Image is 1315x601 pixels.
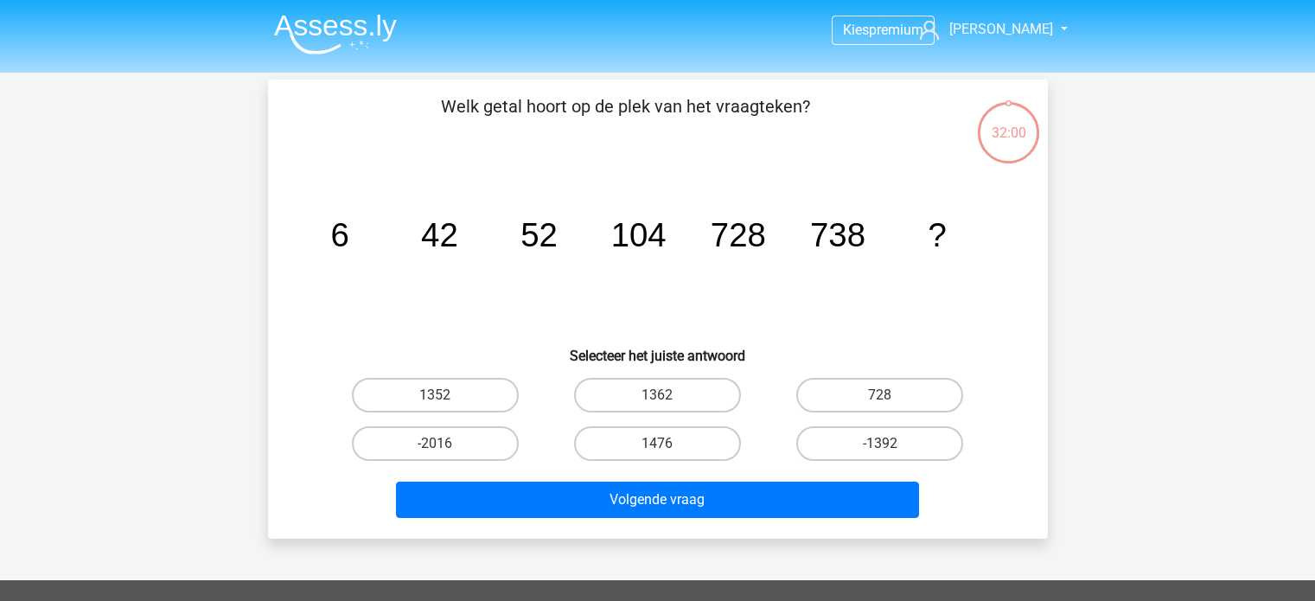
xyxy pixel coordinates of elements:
[949,21,1053,37] span: [PERSON_NAME]
[928,216,946,253] tspan: ?
[520,216,558,253] tspan: 52
[796,378,963,412] label: 728
[574,378,741,412] label: 1362
[710,216,765,253] tspan: 728
[421,216,458,253] tspan: 42
[352,378,519,412] label: 1352
[796,426,963,461] label: -1392
[296,93,955,145] p: Welk getal hoort op de plek van het vraagteken?
[869,22,923,38] span: premium
[296,334,1020,364] h6: Selecteer het juiste antwoord
[809,216,865,253] tspan: 738
[274,14,397,54] img: Assessly
[352,426,519,461] label: -2016
[833,18,934,42] a: Kiespremium
[574,426,741,461] label: 1476
[330,216,348,253] tspan: 6
[976,100,1041,144] div: 32:00
[913,19,1055,40] a: [PERSON_NAME]
[610,216,666,253] tspan: 104
[396,482,919,518] button: Volgende vraag
[843,22,869,38] span: Kies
